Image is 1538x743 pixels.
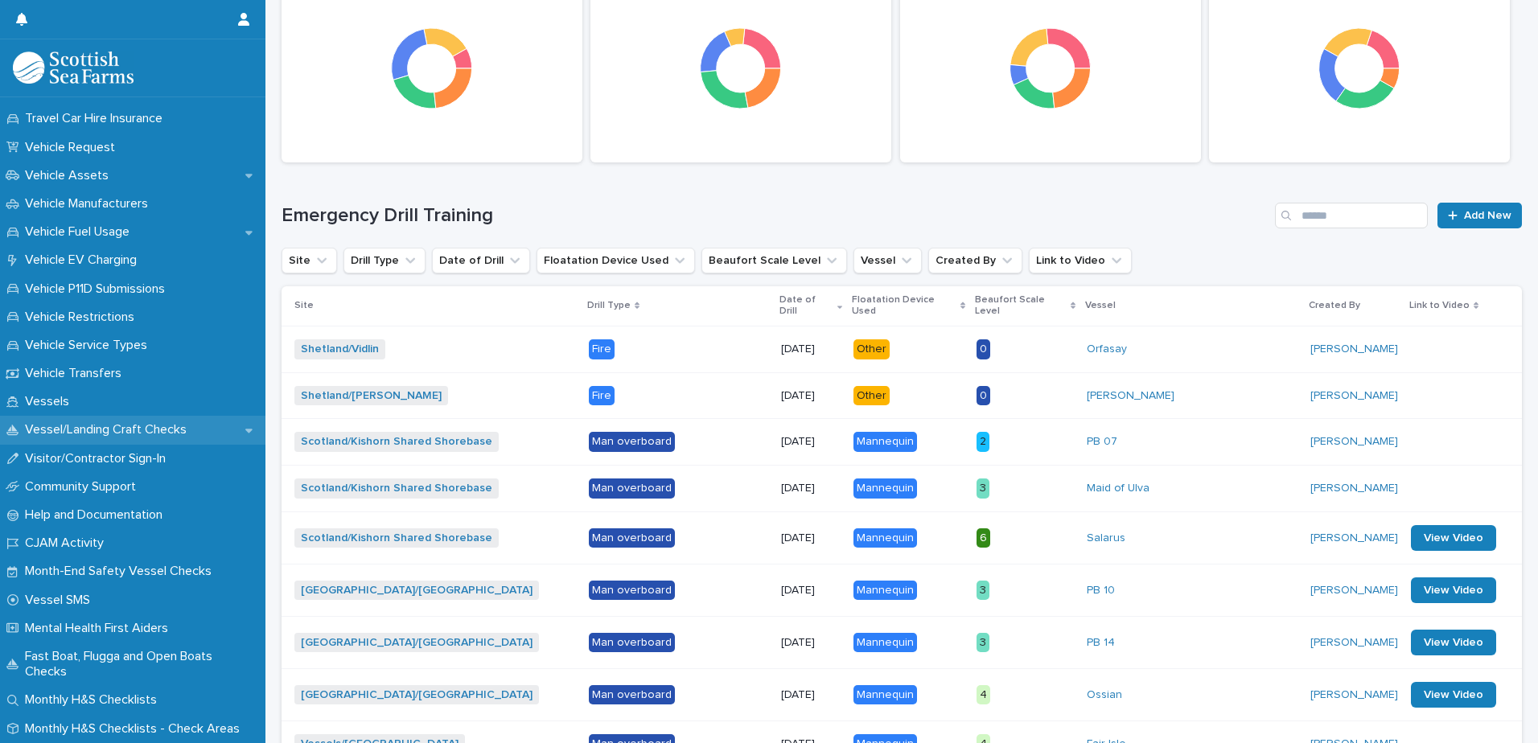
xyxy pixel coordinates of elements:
a: Scotland/Kishorn Shared Shorebase [301,482,492,495]
div: 2 [977,432,989,452]
input: Search [1275,203,1428,228]
p: Vehicle EV Charging [19,252,150,268]
p: Vessel [1085,297,1116,314]
div: Mannequin [853,478,917,499]
div: Man overboard [589,478,675,499]
button: Drill Type [343,248,426,273]
p: Month-End Safety Vessel Checks [19,564,224,579]
div: Other [853,339,890,359]
img: bPIBxiqnSb2ggTQWdOVV [13,51,134,84]
tr: Shetland/[PERSON_NAME] Fire[DATE]Other0[PERSON_NAME] [PERSON_NAME] [282,372,1522,419]
div: 0 [977,386,990,406]
div: 4 [977,685,990,705]
tr: [GEOGRAPHIC_DATA]/[GEOGRAPHIC_DATA] Man overboard[DATE]Mannequin3PB 14 [PERSON_NAME] View Video [282,616,1522,668]
a: Orfasay [1087,343,1127,356]
div: Fire [589,339,615,359]
p: Vehicle Assets [19,168,121,183]
div: Mannequin [853,528,917,548]
p: Vehicle Manufacturers [19,196,161,211]
p: Fast Boat, Flugga and Open Boats Checks [19,649,265,679]
div: 0 [977,339,990,359]
div: Man overboard [589,432,675,452]
a: [GEOGRAPHIC_DATA]/[GEOGRAPHIC_DATA] [301,636,533,650]
div: Mannequin [853,581,917,601]
div: Man overboard [589,581,675,601]
p: [DATE] [781,532,841,545]
div: Man overboard [589,528,675,548]
p: Monthly H&S Checklists [19,692,170,708]
p: Vessels [19,394,82,409]
p: Monthly H&S Checklists - Check Areas [19,721,253,737]
p: Created By [1309,297,1360,314]
p: [DATE] [781,343,841,356]
span: Add New [1464,210,1511,221]
a: Ossian [1087,688,1122,702]
p: Site [294,297,314,314]
p: Date of Drill [779,291,833,321]
button: Floatation Device Used [537,248,695,273]
a: [PERSON_NAME] [1310,389,1398,403]
div: Man overboard [589,633,675,653]
p: Drill Type [587,297,631,314]
tr: Scotland/Kishorn Shared Shorebase Man overboard[DATE]Mannequin2PB 07 [PERSON_NAME] [282,419,1522,466]
p: Visitor/Contractor Sign-In [19,451,179,466]
p: Help and Documentation [19,507,175,523]
button: Date of Drill [432,248,530,273]
p: Community Support [19,479,149,495]
a: [GEOGRAPHIC_DATA]/[GEOGRAPHIC_DATA] [301,688,533,702]
a: Add New [1437,203,1522,228]
button: Beaufort Scale Level [701,248,847,273]
span: View Video [1424,585,1483,596]
a: View Video [1411,525,1496,551]
button: Vessel [853,248,922,273]
span: View Video [1424,532,1483,544]
div: 3 [977,478,989,499]
p: Vessel/Landing Craft Checks [19,422,199,437]
span: View Video [1424,689,1483,700]
div: 3 [977,581,989,601]
div: Fire [589,386,615,406]
p: Beaufort Scale Level [975,291,1067,321]
p: [DATE] [781,389,841,403]
div: 3 [977,633,989,653]
p: Travel Car Hire Insurance [19,111,175,126]
a: PB 07 [1087,435,1117,449]
div: Man overboard [589,685,675,705]
a: [PERSON_NAME] [1310,343,1398,356]
div: Mannequin [853,432,917,452]
tr: Shetland/Vidlin Fire[DATE]Other0Orfasay [PERSON_NAME] [282,326,1522,372]
p: Vehicle Fuel Usage [19,224,142,240]
p: [DATE] [781,636,841,650]
tr: Scotland/Kishorn Shared Shorebase Man overboard[DATE]Mannequin3Maid of Ulva [PERSON_NAME] [282,466,1522,512]
tr: Scotland/Kishorn Shared Shorebase Man overboard[DATE]Mannequin6Salarus [PERSON_NAME] View Video [282,511,1522,564]
a: View Video [1411,630,1496,655]
a: View Video [1411,682,1496,708]
div: Mannequin [853,685,917,705]
div: 6 [977,528,990,548]
h1: Emergency Drill Training [282,204,1269,228]
div: Mannequin [853,633,917,653]
p: CJAM Activity [19,536,117,551]
p: Vessel SMS [19,593,103,608]
p: Vehicle Restrictions [19,310,147,325]
p: [DATE] [781,688,841,702]
a: Scotland/Kishorn Shared Shorebase [301,435,492,449]
span: View Video [1424,637,1483,648]
p: [DATE] [781,435,841,449]
a: Salarus [1087,532,1125,545]
p: [DATE] [781,482,841,495]
tr: [GEOGRAPHIC_DATA]/[GEOGRAPHIC_DATA] Man overboard[DATE]Mannequin3PB 10 [PERSON_NAME] View Video [282,564,1522,616]
a: Shetland/[PERSON_NAME] [301,389,442,403]
p: Vehicle P11D Submissions [19,281,178,297]
p: Mental Health First Aiders [19,621,181,636]
p: Vehicle Service Types [19,338,160,353]
p: [DATE] [781,584,841,597]
a: Maid of Ulva [1087,482,1149,495]
button: Site [282,248,337,273]
p: Vehicle Transfers [19,366,134,381]
a: Scotland/Kishorn Shared Shorebase [301,532,492,545]
p: Floatation Device Used [852,291,956,321]
tr: [GEOGRAPHIC_DATA]/[GEOGRAPHIC_DATA] Man overboard[DATE]Mannequin4Ossian [PERSON_NAME] View Video [282,668,1522,720]
a: [PERSON_NAME] [1310,584,1398,597]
